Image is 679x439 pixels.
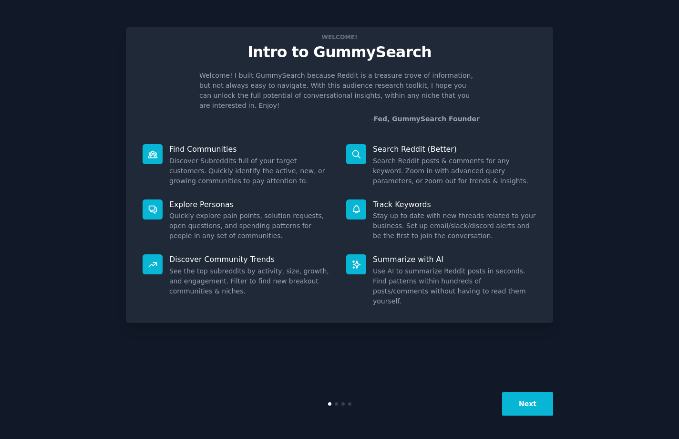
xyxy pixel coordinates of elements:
[136,44,543,61] p: Intro to GummySearch
[320,32,359,42] span: Welcome!
[169,254,333,264] p: Discover Community Trends
[502,392,553,416] button: Next
[169,211,333,241] dd: Quickly explore pain points, solution requests, open questions, and spending patterns for people ...
[199,71,480,111] p: Welcome! I built GummySearch because Reddit is a treasure trove of information, but not always ea...
[373,199,536,209] p: Track Keywords
[373,144,536,154] p: Search Reddit (Better)
[169,156,333,186] dd: Discover Subreddits full of your target customers. Quickly identify the active, new, or growing c...
[373,211,536,241] dd: Stay up to date with new threads related to your business. Set up email/slack/discord alerts and ...
[169,199,333,209] p: Explore Personas
[373,156,536,186] dd: Search Reddit posts & comments for any keyword. Zoom in with advanced query parameters, or zoom o...
[373,254,536,264] p: Summarize with AI
[169,266,333,296] dd: See the top subreddits by activity, size, growth, and engagement. Filter to find new breakout com...
[373,115,480,123] a: Fed, GummySearch Founder
[169,144,333,154] p: Find Communities
[373,266,536,306] dd: Use AI to summarize Reddit posts in seconds. Find patterns within hundreds of posts/comments with...
[371,114,480,124] div: -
